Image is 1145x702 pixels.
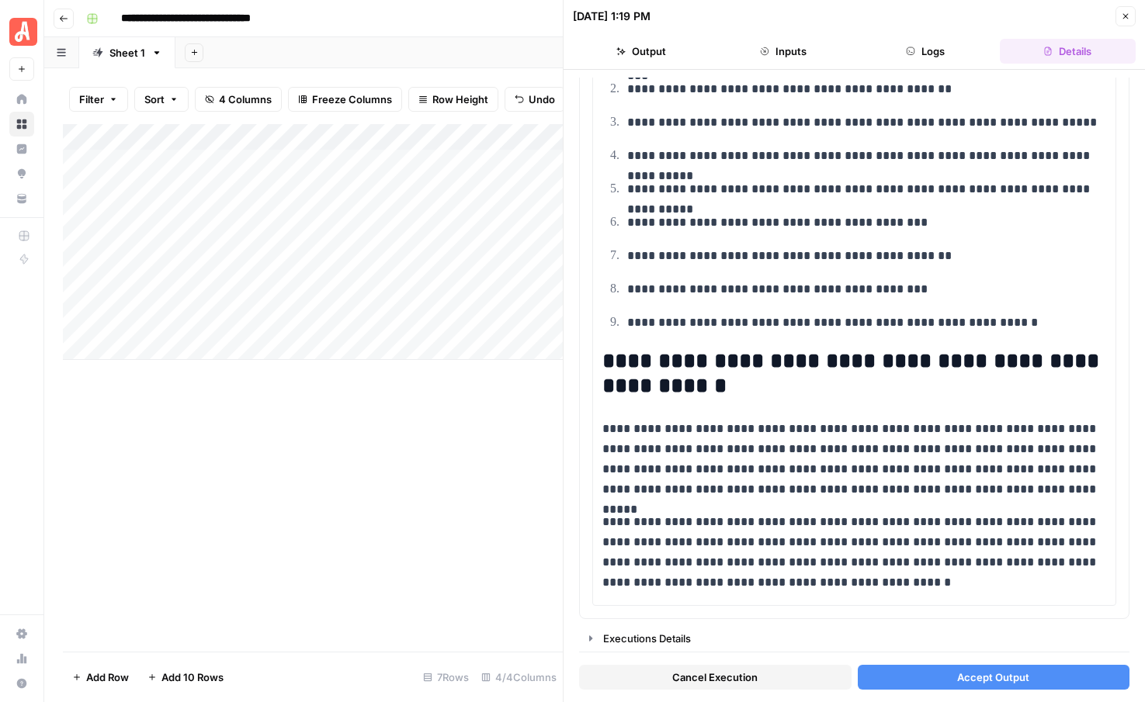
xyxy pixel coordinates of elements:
[9,161,34,186] a: Opportunities
[417,665,475,690] div: 7 Rows
[63,665,138,690] button: Add Row
[9,18,37,46] img: Angi Logo
[79,92,104,107] span: Filter
[69,87,128,112] button: Filter
[475,665,563,690] div: 4/4 Columns
[79,37,175,68] a: Sheet 1
[9,646,34,671] a: Usage
[312,92,392,107] span: Freeze Columns
[9,87,34,112] a: Home
[408,87,498,112] button: Row Height
[858,665,1130,690] button: Accept Output
[672,669,758,685] span: Cancel Execution
[957,669,1029,685] span: Accept Output
[505,87,565,112] button: Undo
[573,39,709,64] button: Output
[9,671,34,696] button: Help + Support
[579,665,852,690] button: Cancel Execution
[161,669,224,685] span: Add 10 Rows
[144,92,165,107] span: Sort
[9,621,34,646] a: Settings
[288,87,402,112] button: Freeze Columns
[9,12,34,51] button: Workspace: Angi
[573,9,651,24] div: [DATE] 1:19 PM
[9,112,34,137] a: Browse
[134,87,189,112] button: Sort
[858,39,994,64] button: Logs
[9,137,34,161] a: Insights
[86,669,129,685] span: Add Row
[580,626,1129,651] button: Executions Details
[9,186,34,211] a: Your Data
[432,92,488,107] span: Row Height
[603,631,1119,646] div: Executions Details
[1000,39,1136,64] button: Details
[529,92,555,107] span: Undo
[219,92,272,107] span: 4 Columns
[195,87,282,112] button: 4 Columns
[109,45,145,61] div: Sheet 1
[715,39,851,64] button: Inputs
[138,665,233,690] button: Add 10 Rows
